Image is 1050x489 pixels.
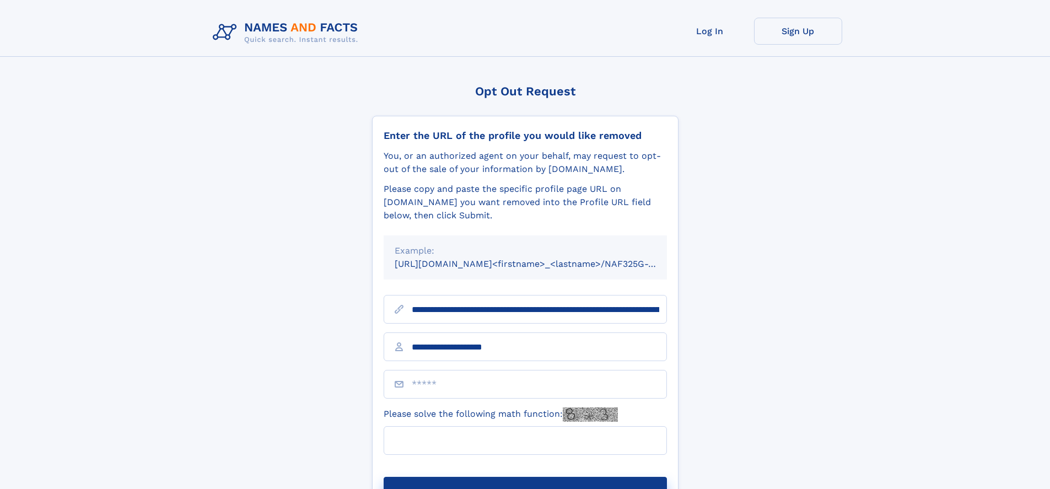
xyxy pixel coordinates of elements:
[384,407,618,422] label: Please solve the following math function:
[754,18,842,45] a: Sign Up
[395,259,688,269] small: [URL][DOMAIN_NAME]<firstname>_<lastname>/NAF325G-xxxxxxxx
[372,84,679,98] div: Opt Out Request
[384,182,667,222] div: Please copy and paste the specific profile page URL on [DOMAIN_NAME] you want removed into the Pr...
[384,130,667,142] div: Enter the URL of the profile you would like removed
[208,18,367,47] img: Logo Names and Facts
[666,18,754,45] a: Log In
[395,244,656,257] div: Example:
[384,149,667,176] div: You, or an authorized agent on your behalf, may request to opt-out of the sale of your informatio...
